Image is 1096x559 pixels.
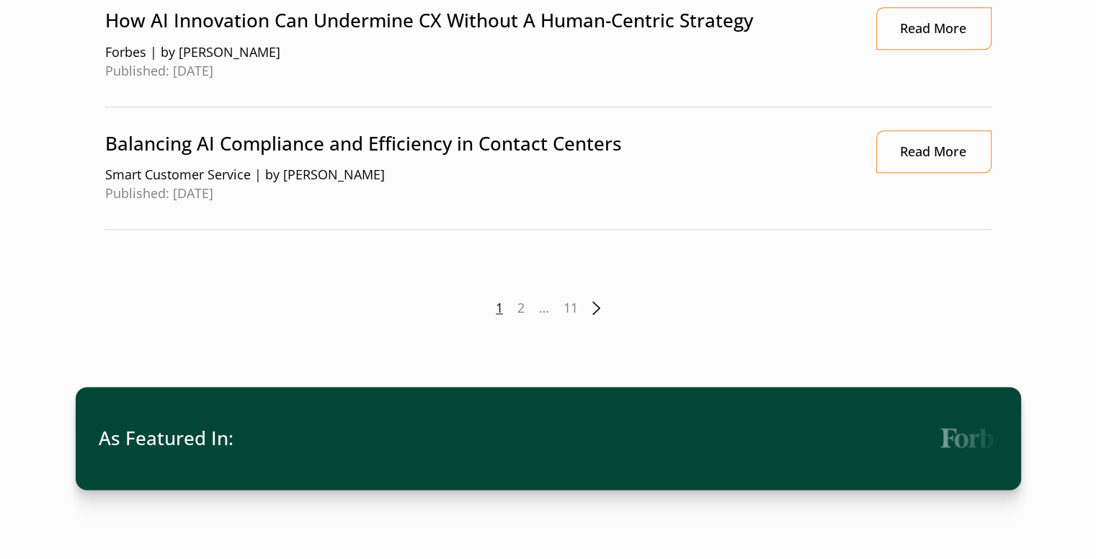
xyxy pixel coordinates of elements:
a: Link opens in a new window [876,7,992,50]
img: Contact Center Automation Architecture Governance Logo [640,424,731,452]
span: As Featured In: [99,425,233,452]
p: Balancing AI Compliance and Efficiency in Contact Centers [105,130,847,157]
span: 1 [496,299,503,318]
img: Contact Center Automation Forbes Logo [939,426,1020,450]
p: How AI Innovation Can Undermine CX Without A Human-Centric Strategy [105,7,847,34]
a: 2 [517,299,525,318]
a: Link opens in a new window [876,130,992,173]
span: Published: [DATE] [105,62,847,81]
img: Contact Center Automation Fast Company Logo [274,430,382,447]
img: Contact Center Automation Chief Executive Logo [457,430,565,447]
span: Smart Customer Service | by [PERSON_NAME] [105,166,847,184]
img: Contact Center Automation AP Logo [806,413,864,463]
a: 11 [563,299,578,318]
nav: Posts pagination [105,299,992,318]
span: … [539,299,549,318]
span: Published: [DATE] [105,184,847,203]
span: Forbes | by [PERSON_NAME] [105,43,847,62]
a: Next [592,301,600,315]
